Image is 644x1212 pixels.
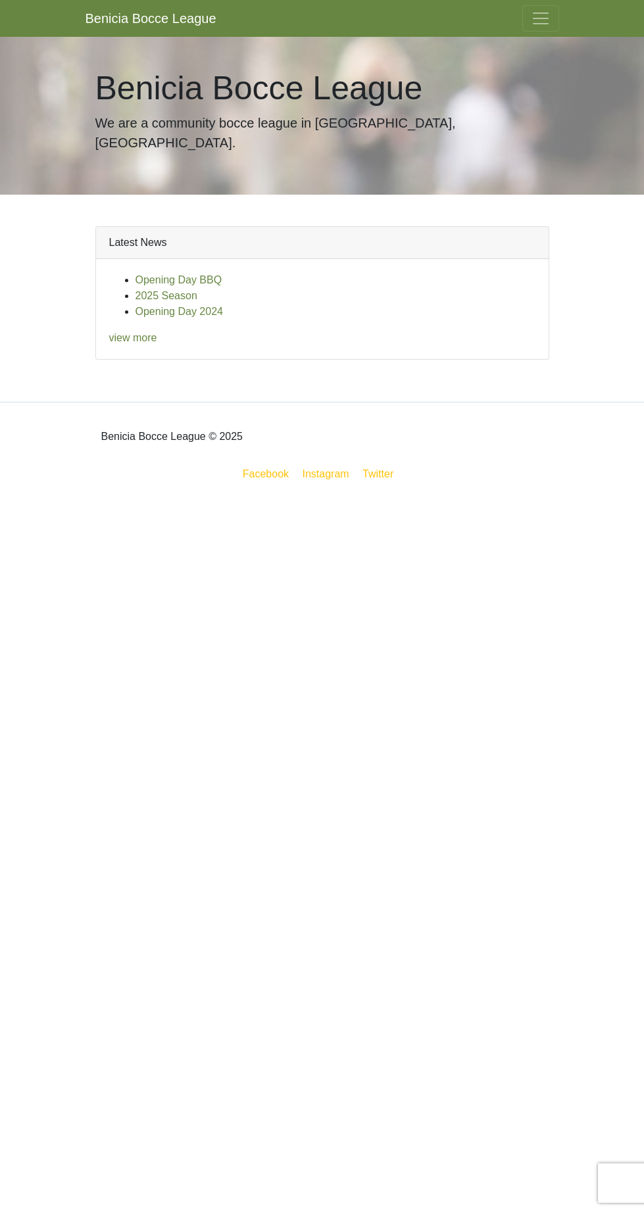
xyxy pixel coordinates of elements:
div: Latest News [96,227,549,259]
div: Benicia Bocce League © 2025 [86,413,559,460]
a: Benicia Bocce League [86,5,216,32]
p: We are a community bocce league in [GEOGRAPHIC_DATA], [GEOGRAPHIC_DATA]. [95,113,549,153]
a: Instagram [300,466,352,482]
a: view more [109,332,157,343]
button: Toggle navigation [522,5,559,32]
a: Twitter [360,466,404,482]
a: Opening Day 2024 [136,306,223,317]
a: Opening Day BBQ [136,274,222,285]
h1: Benicia Bocce League [95,68,549,108]
a: Facebook [240,466,291,482]
a: 2025 Season [136,290,197,301]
